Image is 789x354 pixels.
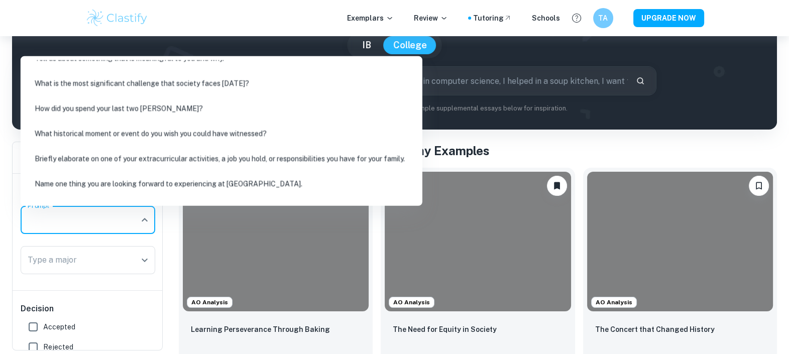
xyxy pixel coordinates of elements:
li: How did you spend your last two [PERSON_NAME]? [25,97,418,120]
p: The Concert that Changed History [595,324,715,335]
li: List five things that are important to you. [25,197,418,220]
button: UPGRADE NOW [633,9,704,27]
li: What is the most significant challenge that society faces [DATE]? [25,72,418,95]
li: What historical moment or event do you wish you could have witnessed? [25,122,418,145]
button: Bookmark [749,176,769,196]
p: Review [414,13,448,24]
button: Unbookmark [547,176,567,196]
span: AO Analysis [389,298,434,307]
h1: All Stanford University Supplemental Essay Examples [179,142,777,160]
li: Name one thing you are looking forward to experiencing at [GEOGRAPHIC_DATA]. [25,172,418,195]
label: Prompt [28,201,50,210]
span: AO Analysis [187,298,232,307]
p: The Need for Equity in Society [393,324,497,335]
li: Briefly elaborate on one of your extracurricular activities, a job you hold, or responsibilities ... [25,147,418,170]
button: Search [632,72,649,89]
button: College [383,36,437,54]
input: E.g. I want to major in computer science, I helped in a soup kitchen, I want to join the debate t... [342,67,628,95]
p: Exemplars [347,13,394,24]
span: Rejected [43,341,73,352]
span: AO Analysis [592,298,636,307]
button: TA [593,8,613,28]
button: IB [352,36,381,54]
img: Clastify logo [85,8,149,28]
a: Tutoring [473,13,512,24]
p: Learning Perseverance Through Baking [191,324,330,335]
h6: Decision [21,303,155,315]
button: Close [138,213,152,227]
button: Open [138,253,152,267]
li: Tell us about something that is meaningful to you and why. [25,47,418,70]
button: Help and Feedback [568,10,585,27]
a: Schools [532,13,560,24]
h6: TA [597,13,609,24]
span: Accepted [43,321,75,332]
